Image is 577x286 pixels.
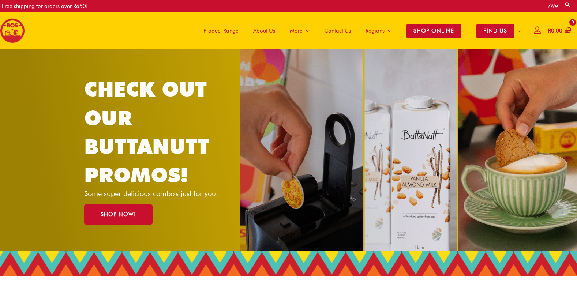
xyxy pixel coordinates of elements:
span: FIND US [476,24,514,38]
span: SHOP ONLINE [406,24,461,38]
span: More [290,20,303,42]
a: SHOP NOW! [84,204,153,225]
span: Contact Us [324,20,351,42]
a: Search button [564,1,572,8]
span: SHOP NOW! [101,212,136,217]
a: About Us [246,12,282,49]
a: CHECK OUT OUR BUTTANUTT PROMOS! [84,77,209,187]
a: View Shopping Cart, empty [547,23,572,39]
a: Regions [358,12,399,49]
span: About Us [253,20,275,42]
nav: Site Navigation [191,12,529,49]
a: Product Range [196,12,246,49]
bdi: 0.00 [548,27,562,34]
span: Regions [366,20,385,42]
a: More [282,12,317,49]
span: R [548,27,551,34]
p: Some super delicious combo's just for you! [84,190,231,197]
a: ZA [548,3,559,10]
a: Contact Us [317,12,358,49]
a: SHOP ONLINE [399,12,469,49]
span: Product Range [203,20,239,42]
